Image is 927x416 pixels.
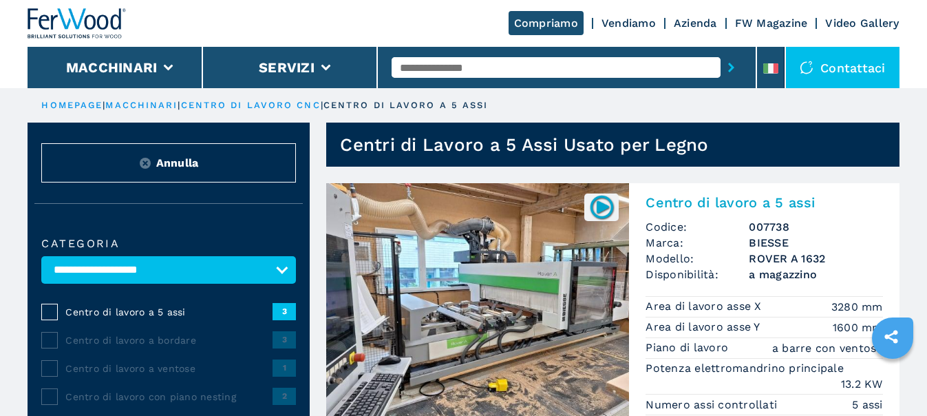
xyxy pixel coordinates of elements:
[273,303,296,320] span: 3
[105,100,178,110] a: macchinari
[852,397,883,413] em: 5 assi
[646,267,749,282] span: Disponibilità:
[273,388,296,404] span: 2
[41,143,296,183] button: ResetAnnulla
[646,340,732,355] p: Piano di lavoro
[646,194,882,211] h2: Centro di lavoro a 5 assi
[181,100,321,110] a: centro di lavoro cnc
[509,11,584,35] a: Compriamo
[28,8,127,39] img: Ferwood
[140,158,151,169] img: Reset
[674,17,717,30] a: Azienda
[321,100,323,110] span: |
[340,134,708,156] h1: Centri di Lavoro a 5 Assi Usato per Legno
[721,52,742,83] button: submit-button
[65,390,273,404] span: Centro di lavoro con piano nesting
[65,362,273,375] span: Centro di lavoro a ventose
[259,59,315,76] button: Servizi
[874,320,908,354] a: sharethis
[323,99,489,112] p: centro di lavoro a 5 assi
[749,235,882,251] h3: BIESSE
[41,238,296,249] label: Categoria
[65,333,273,347] span: Centro di lavoro a bordare
[646,361,847,376] p: Potenza elettromandrino principale
[601,17,656,30] a: Vendiamo
[646,299,765,314] p: Area di lavoro asse X
[178,100,180,110] span: |
[869,354,917,406] iframe: Chat
[646,251,749,267] span: Modello:
[749,219,882,235] h3: 007738
[825,17,899,30] a: Video Gallery
[800,61,813,74] img: Contattaci
[156,155,199,171] span: Annulla
[588,194,615,220] img: 007738
[273,360,296,376] span: 1
[66,59,158,76] button: Macchinari
[273,331,296,348] span: 3
[646,235,749,251] span: Marca:
[65,305,273,319] span: Centro di lavoro a 5 assi
[735,17,808,30] a: FW Magazine
[831,299,883,315] em: 3280 mm
[749,267,882,282] span: a magazzino
[41,100,103,110] a: HOMEPAGE
[646,397,780,413] p: Numero assi controllati
[786,47,899,88] div: Contattaci
[103,100,105,110] span: |
[646,219,749,235] span: Codice:
[772,340,883,356] em: a barre con ventose
[833,320,883,335] em: 1600 mm
[841,376,883,392] em: 13.2 KW
[749,251,882,267] h3: ROVER A 1632
[646,320,764,335] p: Area di lavoro asse Y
